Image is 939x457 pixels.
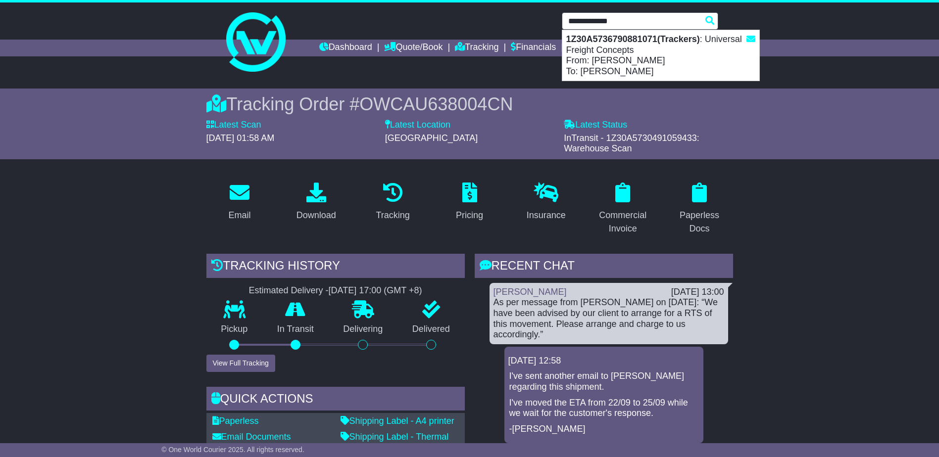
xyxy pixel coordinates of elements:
div: Tracking Order # [206,93,733,115]
div: [DATE] 17:00 (GMT +8) [329,285,422,296]
a: Dashboard [319,40,372,56]
a: Commercial Invoice [590,179,656,239]
a: Email Documents [212,432,291,442]
button: View Full Tracking [206,355,275,372]
label: Latest Location [385,120,450,131]
p: Pickup [206,324,263,335]
span: OWCAU638004CN [359,94,513,114]
a: Financials [511,40,556,56]
div: [DATE] 12:58 [508,356,699,366]
a: Paperless Docs [666,179,733,239]
a: Quote/Book [384,40,443,56]
div: Quick Actions [206,387,465,413]
a: Shipping Label - Thermal printer [341,432,449,453]
div: : Universal Freight Concepts From: [PERSON_NAME] To: [PERSON_NAME] [562,30,759,81]
a: Pricing [449,179,490,226]
span: © One World Courier 2025. All rights reserved. [161,446,304,454]
label: Latest Status [564,120,627,131]
div: Commercial Invoice [596,209,650,235]
a: Tracking [369,179,416,226]
p: -[PERSON_NAME] [509,424,698,435]
div: As per message from [PERSON_NAME] on [DATE]: “We have been advised by our client to arrange for a... [494,297,724,340]
div: RECENT CHAT [475,254,733,280]
span: [GEOGRAPHIC_DATA] [385,133,478,143]
p: Delivered [397,324,465,335]
a: Paperless [212,416,259,426]
a: Shipping Label - A4 printer [341,416,454,426]
p: I've moved the ETA from 22/09 to 25/09 while we wait for the customer's response. [509,398,698,419]
span: InTransit - 1Z30A5730491059433: Warehouse Scan [564,133,699,154]
strong: 1Z30A5736790881071(Trackers) [566,34,700,44]
p: I've sent another email to [PERSON_NAME] regarding this shipment. [509,371,698,392]
div: Tracking history [206,254,465,280]
div: Paperless Docs [673,209,727,235]
label: Latest Scan [206,120,261,131]
div: [DATE] 13:00 [671,287,724,298]
div: Pricing [456,209,483,222]
a: Tracking [455,40,498,56]
p: Delivering [329,324,398,335]
a: Email [222,179,257,226]
a: Insurance [520,179,572,226]
span: [DATE] 01:58 AM [206,133,275,143]
div: Email [228,209,250,222]
div: Tracking [376,209,409,222]
a: [PERSON_NAME] [494,287,567,297]
a: Download [290,179,343,226]
div: Download [297,209,336,222]
p: In Transit [262,324,329,335]
div: Estimated Delivery - [206,285,465,296]
div: Insurance [527,209,566,222]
